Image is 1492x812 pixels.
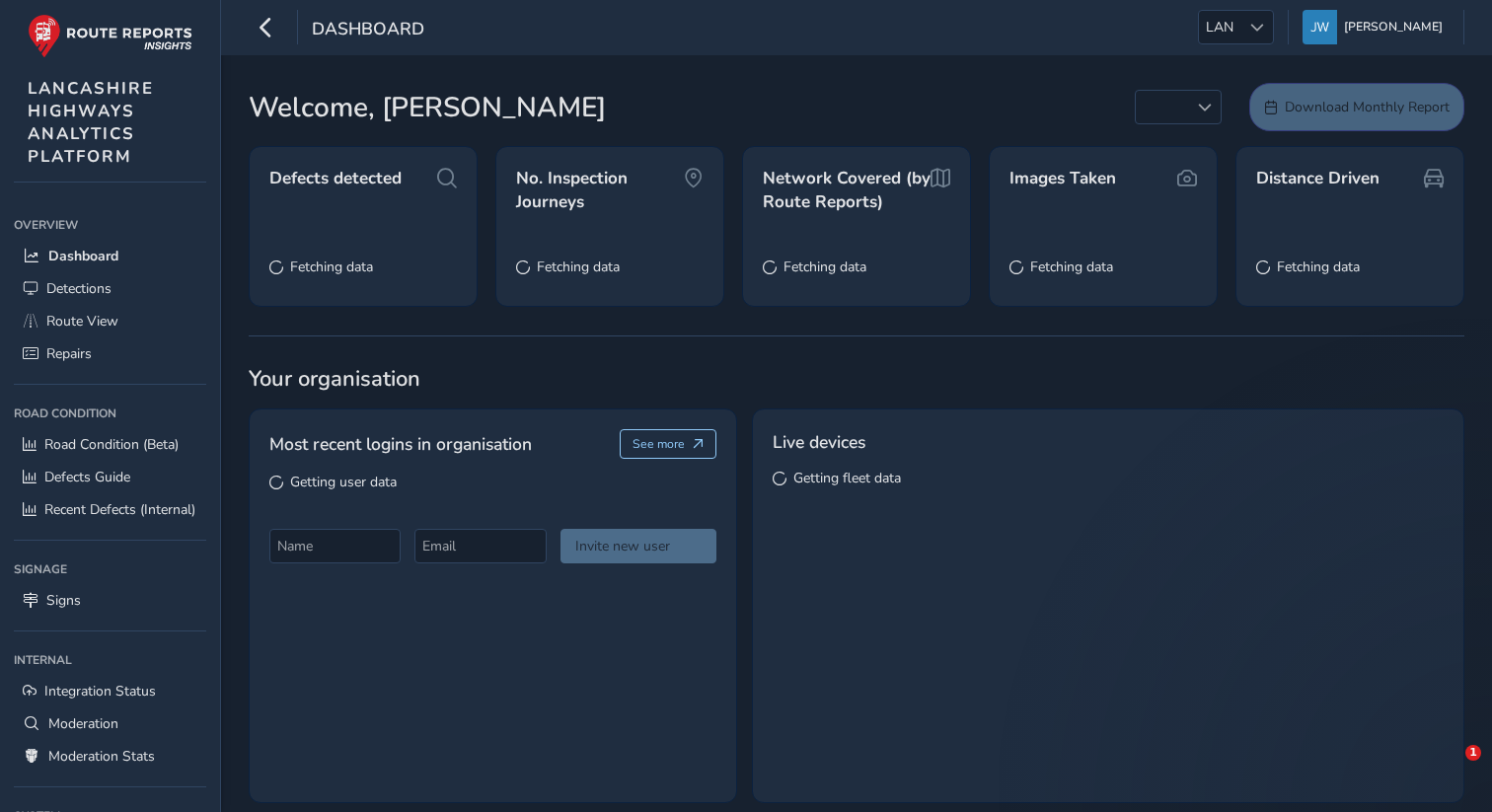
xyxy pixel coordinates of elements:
[46,279,112,298] span: Detections
[14,210,206,240] div: Overview
[763,167,931,213] span: Network Covered (by Route Reports)
[537,258,620,276] span: Fetching data
[44,435,179,454] span: Road Condition (Beta)
[44,468,130,486] span: Defects Guide
[48,247,118,265] span: Dashboard
[1425,745,1472,792] iframe: Intercom live chat
[1030,258,1113,276] span: Fetching data
[14,240,206,272] a: Dashboard
[46,344,92,363] span: Repairs
[414,529,546,563] input: Email
[1303,10,1337,44] img: diamond-layout
[14,305,206,337] a: Route View
[312,17,424,44] span: Dashboard
[46,591,81,610] span: Signs
[14,584,206,617] a: Signs
[14,645,206,675] div: Internal
[1465,745,1481,761] span: 1
[516,167,684,213] span: No. Inspection Journeys
[620,429,717,459] button: See more
[14,493,206,526] a: Recent Defects (Internal)
[14,554,206,584] div: Signage
[14,675,206,707] a: Integration Status
[14,740,206,773] a: Moderation Stats
[28,77,154,168] span: LANCASHIRE HIGHWAYS ANALYTICS PLATFORM
[290,258,373,276] span: Fetching data
[249,87,606,128] span: Welcome, [PERSON_NAME]
[1199,11,1240,43] span: LAN
[48,747,155,766] span: Moderation Stats
[14,399,206,428] div: Road Condition
[14,428,206,461] a: Road Condition (Beta)
[1009,167,1116,190] span: Images Taken
[633,436,685,452] span: See more
[44,500,195,519] span: Recent Defects (Internal)
[1277,258,1360,276] span: Fetching data
[269,431,532,457] span: Most recent logins in organisation
[28,14,192,58] img: rr logo
[14,707,206,740] a: Moderation
[783,258,866,276] span: Fetching data
[249,364,1464,394] span: Your organisation
[269,167,402,190] span: Defects detected
[793,469,901,487] span: Getting fleet data
[1303,10,1450,44] button: [PERSON_NAME]
[290,473,397,491] span: Getting user data
[773,429,865,455] span: Live devices
[14,272,206,305] a: Detections
[46,312,118,331] span: Route View
[1256,167,1380,190] span: Distance Driven
[44,682,156,701] span: Integration Status
[14,461,206,493] a: Defects Guide
[1344,10,1443,44] span: [PERSON_NAME]
[48,714,118,733] span: Moderation
[269,529,401,563] input: Name
[14,337,206,370] a: Repairs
